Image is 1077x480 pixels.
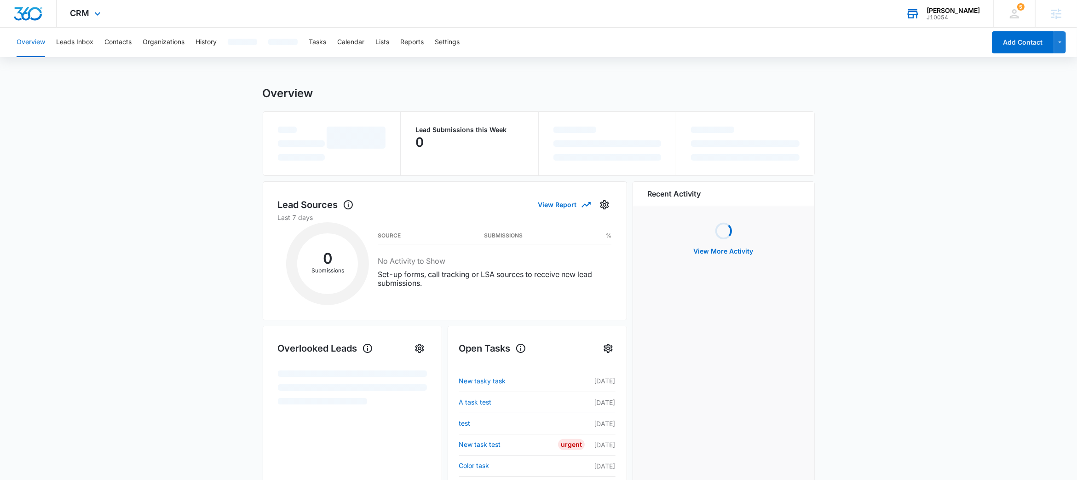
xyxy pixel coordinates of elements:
button: Overview [17,28,45,57]
div: account id [927,14,980,21]
h1: Overlooked Leads [278,341,373,355]
a: test [459,418,555,429]
button: View More Activity [685,240,763,262]
p: [DATE] [588,419,616,428]
p: Set-up forms, call tracking or LSA sources to receive new lead submissions. [378,270,611,288]
h2: 0 [297,253,358,265]
h1: Overview [263,87,313,100]
span: CRM [70,8,90,18]
h3: % [606,233,611,238]
button: Organizations [143,28,184,57]
p: Submissions [297,266,358,275]
p: [DATE] [588,376,616,386]
button: Settings [412,341,427,356]
p: Lead Submissions this Week [415,127,524,133]
span: 5 [1017,3,1025,11]
button: Add Contact [992,31,1054,53]
button: History [196,28,217,57]
div: account name [927,7,980,14]
h3: No Activity to Show [378,255,611,266]
button: Calendar [337,28,364,57]
h1: Lead Sources [278,198,354,212]
p: [DATE] [588,461,616,471]
button: Settings [435,28,460,57]
button: Tasks [309,28,326,57]
h3: Source [378,233,401,238]
div: Urgent [558,439,585,450]
button: View Report [538,197,590,213]
a: A task test [459,397,555,408]
h1: Open Tasks [459,341,526,355]
p: [DATE] [588,398,616,407]
button: Settings [597,197,612,212]
h3: Submissions [484,233,523,238]
button: Leads Inbox [56,28,93,57]
p: [DATE] [588,440,616,450]
button: Contacts [104,28,132,57]
button: Reports [400,28,424,57]
h6: Recent Activity [648,188,701,199]
div: notifications count [1017,3,1025,11]
a: New task test [459,439,555,450]
a: New tasky task [459,376,555,387]
p: Last 7 days [278,213,612,222]
p: 0 [415,135,424,150]
button: Lists [375,28,389,57]
a: Color task [459,460,555,471]
button: Settings [601,341,616,356]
